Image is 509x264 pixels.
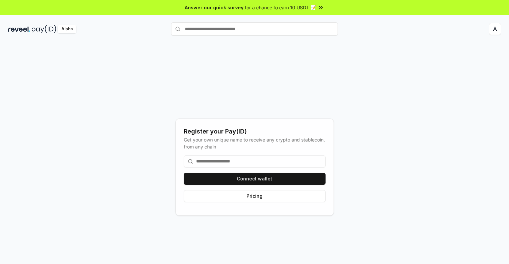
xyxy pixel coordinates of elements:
img: reveel_dark [8,25,30,33]
button: Pricing [184,190,326,202]
div: Alpha [58,25,76,33]
span: for a chance to earn 10 USDT 📝 [245,4,316,11]
div: Get your own unique name to receive any crypto and stablecoin, from any chain [184,136,326,150]
img: pay_id [32,25,56,33]
button: Connect wallet [184,173,326,185]
div: Register your Pay(ID) [184,127,326,136]
span: Answer our quick survey [185,4,243,11]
